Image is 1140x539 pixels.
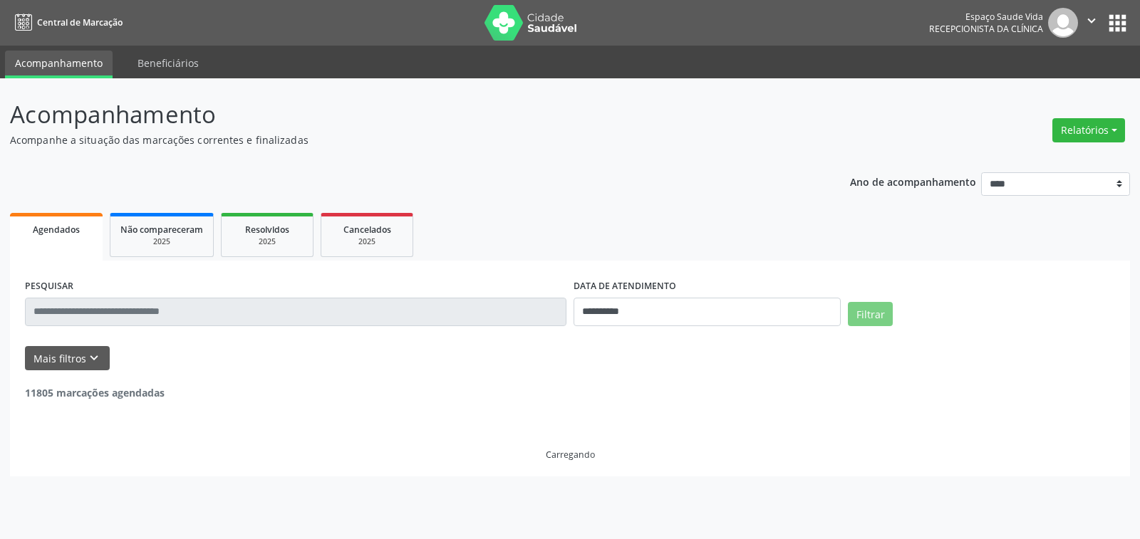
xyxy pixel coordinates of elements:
[343,224,391,236] span: Cancelados
[546,449,595,461] div: Carregando
[86,350,102,366] i: keyboard_arrow_down
[1048,8,1078,38] img: img
[850,172,976,190] p: Ano de acompanhamento
[120,224,203,236] span: Não compareceram
[232,236,303,247] div: 2025
[120,236,203,247] div: 2025
[25,346,110,371] button: Mais filtroskeyboard_arrow_down
[1052,118,1125,142] button: Relatórios
[25,386,165,399] strong: 11805 marcações agendadas
[1084,13,1099,28] i: 
[1078,8,1105,38] button: 
[929,11,1043,23] div: Espaço Saude Vida
[331,236,403,247] div: 2025
[1105,11,1130,36] button: apps
[128,51,209,75] a: Beneficiários
[10,97,794,132] p: Acompanhamento
[33,224,80,236] span: Agendados
[25,276,73,298] label: PESQUISAR
[10,132,794,147] p: Acompanhe a situação das marcações correntes e finalizadas
[37,16,123,28] span: Central de Marcação
[10,11,123,34] a: Central de Marcação
[245,224,289,236] span: Resolvidos
[929,23,1043,35] span: Recepcionista da clínica
[574,276,676,298] label: DATA DE ATENDIMENTO
[5,51,113,78] a: Acompanhamento
[848,302,893,326] button: Filtrar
